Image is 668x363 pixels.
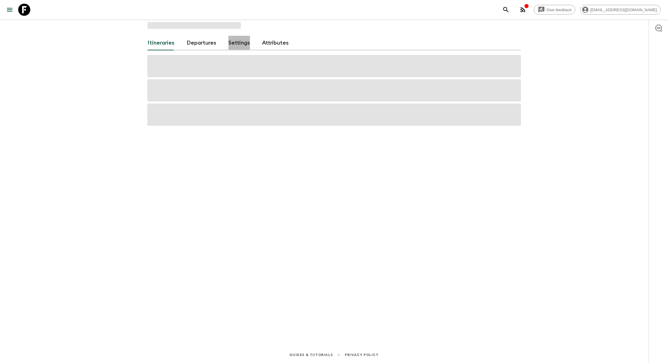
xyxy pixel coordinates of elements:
a: Departures [187,36,216,50]
button: search adventures [500,4,512,16]
span: Give feedback [543,8,575,12]
a: Give feedback [534,5,575,15]
span: [EMAIL_ADDRESS][DOMAIN_NAME] [587,8,660,12]
a: Attributes [262,36,289,50]
a: Guides & Tutorials [289,351,333,358]
button: menu [4,4,16,16]
a: Privacy Policy [345,351,378,358]
a: Settings [228,36,250,50]
div: [EMAIL_ADDRESS][DOMAIN_NAME] [580,5,661,15]
a: Itineraries [148,36,174,50]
